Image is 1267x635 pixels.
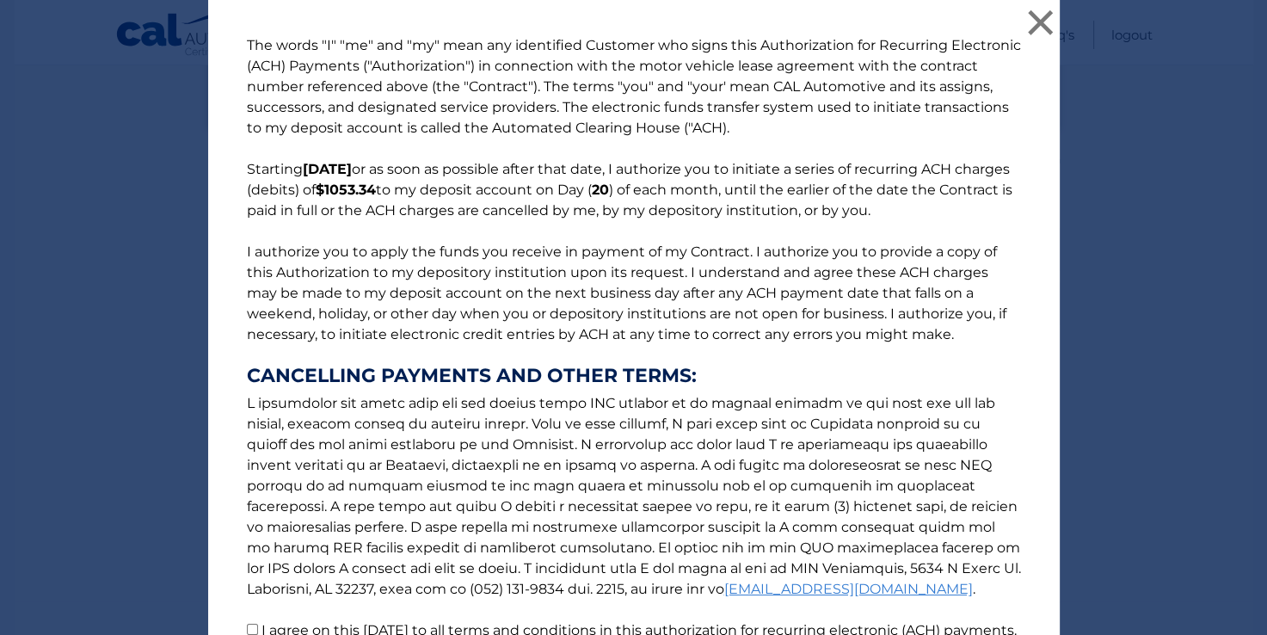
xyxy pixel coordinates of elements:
b: $1053.34 [316,182,376,198]
a: [EMAIL_ADDRESS][DOMAIN_NAME] [724,581,973,597]
strong: CANCELLING PAYMENTS AND OTHER TERMS: [247,366,1021,386]
button: × [1024,5,1058,40]
b: 20 [592,182,609,198]
b: [DATE] [303,161,352,177]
